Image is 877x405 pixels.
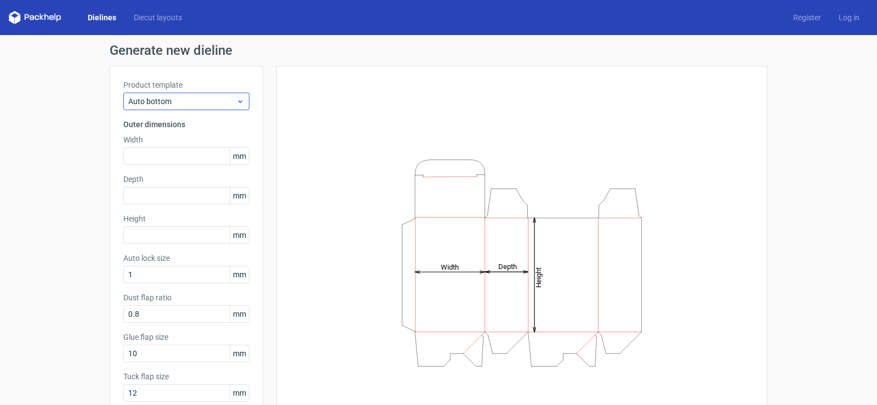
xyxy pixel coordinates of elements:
[830,12,868,23] a: Log in
[498,263,517,271] tspan: Depth
[230,187,249,204] span: mm
[230,148,249,164] span: mm
[230,385,249,401] span: mm
[123,119,249,130] h3: Outer dimensions
[441,263,459,271] tspan: Width
[784,12,830,23] a: Register
[123,213,249,224] label: Height
[123,79,249,90] label: Product template
[230,345,249,362] span: mm
[123,371,249,382] label: Tuck flap size
[123,332,249,343] label: Glue flap size
[128,96,236,107] span: Auto bottom
[79,12,125,23] a: Dielines
[123,134,249,145] label: Width
[230,306,249,322] span: mm
[534,267,543,287] tspan: Height
[123,292,249,303] label: Dust flap ratio
[230,266,249,283] span: mm
[110,44,767,57] h1: Generate new dieline
[123,253,249,264] label: Auto lock size
[123,174,249,185] label: Depth
[125,12,191,23] a: Diecut layouts
[230,227,249,243] span: mm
